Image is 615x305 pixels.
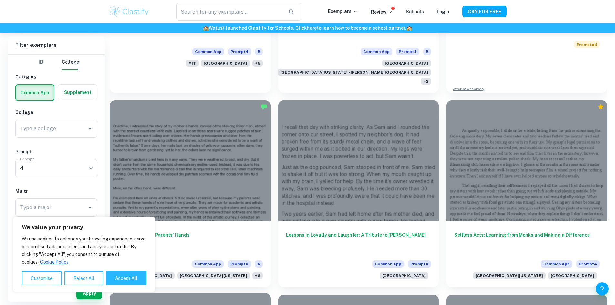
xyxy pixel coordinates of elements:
span: [GEOGRAPHIC_DATA] [380,272,428,279]
span: 🏫 [203,25,209,31]
img: Clastify logo [109,5,150,18]
a: Lessons in Loyalty and Laughter: A Tribute to [PERSON_NAME]Common AppPrompt4[GEOGRAPHIC_DATA] [278,100,439,287]
span: Common App [372,260,404,268]
h6: Selfless Acts: Learning from Monks and Making a Difference [454,231,600,253]
a: Login [437,9,449,14]
button: IB [33,55,49,70]
h6: Filter exemplars [8,36,105,54]
button: Reject All [64,271,103,285]
a: The Power of My Parents' HandsCommon AppPrompt4A[GEOGRAPHIC_DATA][GEOGRAPHIC_DATA][US_STATE]+6 [110,100,271,287]
span: + 6 [252,272,263,279]
h6: We just launched Clastify for Schools. Click to learn how to become a school partner. [1,25,614,32]
p: Exemplars [328,8,358,15]
button: Open [86,124,95,133]
span: [GEOGRAPHIC_DATA][US_STATE] - [PERSON_NAME][GEOGRAPHIC_DATA] [278,69,431,76]
button: Accept All [106,271,146,285]
h6: College [15,109,97,116]
a: Cookie Policy [40,259,69,265]
div: 4 [15,159,92,177]
button: Open [86,203,95,212]
div: We value your privacy [13,217,155,292]
div: Filter type choice [33,55,79,70]
span: Promoted [574,41,600,48]
span: MIT [186,60,199,67]
a: Advertise with Clastify [453,87,484,91]
p: We value your privacy [22,223,146,231]
label: Prompt [20,156,34,162]
a: Selfless Acts: Learning from Monks and Making a DifferenceCommon AppPrompt4[GEOGRAPHIC_DATA][US_S... [446,100,607,287]
img: Marked [261,104,267,110]
span: [GEOGRAPHIC_DATA] [548,272,597,279]
span: Common App [541,260,572,268]
span: B [423,48,431,55]
span: B [255,48,263,55]
span: Prompt 4 [228,260,251,268]
a: Schools [406,9,424,14]
h6: Category [15,73,97,80]
span: + 5 [252,60,263,67]
button: Supplement [58,85,97,100]
button: Common App [16,85,54,100]
span: 🏫 [406,25,412,31]
p: Review [371,8,393,15]
button: College [62,55,79,70]
div: Premium [598,104,604,110]
span: Prompt 4 [408,260,431,268]
h6: Lessons in Loyalty and Laughter: A Tribute to [PERSON_NAME] [286,231,431,253]
a: here [307,25,317,31]
h6: Prompt [15,148,97,155]
h6: The Power of My Parents' Hands [118,231,263,253]
span: Common App [192,48,224,55]
button: Help and Feedback [596,282,609,295]
span: [GEOGRAPHIC_DATA] [382,60,431,67]
span: Common App [361,48,392,55]
span: Prompt 4 [396,48,419,55]
span: [GEOGRAPHIC_DATA][US_STATE] [177,272,250,279]
input: Search for any exemplars... [176,3,283,21]
span: + 2 [421,78,431,85]
span: A [255,260,263,268]
span: [GEOGRAPHIC_DATA] [201,60,250,67]
span: Prompt 4 [228,48,251,55]
h6: Major [15,188,97,195]
span: Common App [192,260,224,268]
span: [GEOGRAPHIC_DATA][US_STATE] [473,272,546,279]
button: Apply [76,288,102,299]
button: JOIN FOR FREE [462,6,507,17]
button: Customise [22,271,62,285]
span: Prompt 4 [576,260,600,268]
p: We use cookies to enhance your browsing experience, serve personalised ads or content, and analys... [22,235,146,266]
